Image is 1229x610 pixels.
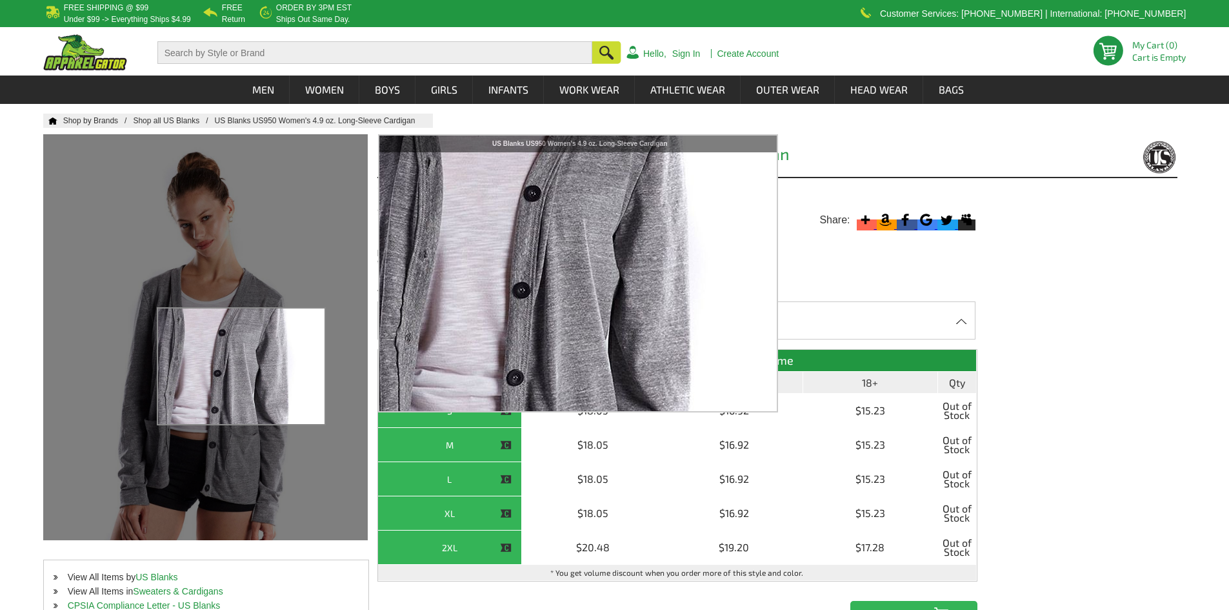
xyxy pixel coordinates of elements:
td: $15.23 [803,496,938,531]
span: Share: [819,214,850,227]
img: US Blanks [1126,141,1177,174]
span: Out of Stock [941,431,973,458]
img: ApparelGator [43,34,127,70]
td: $16.92 [665,462,803,496]
a: US Blanks [135,572,177,582]
span: Out of Stock [941,465,973,493]
p: under $99 -> everything ships $4.99 [64,15,191,23]
img: This item is CLOSEOUT! [500,508,512,520]
th: Qty [938,372,977,394]
li: View All Items by [44,570,368,584]
div: XL [381,505,518,522]
td: $18.05 [522,496,666,531]
img: This item is CLOSEOUT! [500,542,512,554]
img: This item is CLOSEOUT! [500,440,512,451]
div: US Blanks US950 Women's 4.9 oz. Long-Sleeve Cardigan [379,136,781,152]
a: Girls [416,76,472,104]
a: Create Account [717,49,779,58]
a: Shop all US Blanks [133,116,214,125]
a: Sweaters & Cardigans [133,586,223,596]
a: US Blanks US950 Women's 4.9 oz. Long-Sleeve Cardigan [214,116,428,125]
img: This item is CLOSEOUT! [500,474,512,485]
td: $18.05 [522,428,666,462]
th: 18+ [803,372,938,394]
input: Search by Style or Brand [157,41,592,64]
svg: Amazon [877,211,894,229]
svg: Google Bookmark [917,211,935,229]
a: Sign In [672,49,701,58]
b: Free Shipping @ $99 [64,3,149,12]
td: $15.23 [803,394,938,428]
td: $20.48 [522,531,666,565]
td: $17.28 [803,531,938,565]
td: $16.92 [665,496,803,531]
a: Bags [924,76,979,104]
td: $15.23 [803,428,938,462]
svg: Myspace [958,211,975,229]
a: Boys [360,76,415,104]
p: Return [222,15,245,23]
a: Shop by Brands [63,116,134,125]
li: View All Items in [44,584,368,598]
a: Women [290,76,359,104]
div: 2XL [381,540,518,556]
a: Hello, [643,49,666,58]
td: $19.20 [665,531,803,565]
td: $18.05 [522,462,666,496]
b: Order by 3PM EST [276,3,352,12]
div: L [381,471,518,487]
a: Infants [474,76,543,104]
a: Outer Wear [741,76,834,104]
li: My Cart (0) [1132,41,1181,50]
div: M [381,437,518,453]
svg: More [857,211,874,229]
a: Home [43,117,57,125]
span: Out of Stock [941,500,973,527]
p: Customer Services: [PHONE_NUMBER] | International: [PHONE_NUMBER] [880,10,1186,17]
a: Athletic Wear [635,76,740,104]
span: Out of Stock [941,397,973,424]
p: ships out same day. [276,15,352,23]
td: $16.92 [665,428,803,462]
a: Men [237,76,289,104]
a: Head Wear [835,76,923,104]
td: $15.23 [803,462,938,496]
svg: Twitter [937,211,955,229]
span: Cart is Empty [1132,53,1186,62]
a: Work Wear [545,76,634,104]
svg: Facebook [897,211,914,229]
b: Free [222,3,243,12]
td: * You get volume discount when you order more of this style and color. [378,565,977,581]
span: Out of Stock [941,534,973,561]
